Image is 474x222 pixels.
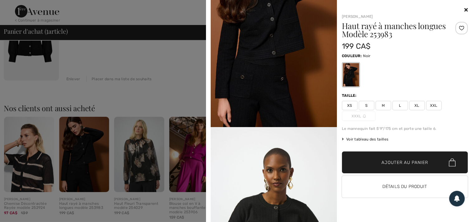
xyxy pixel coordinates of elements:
div: Le mannequin fait 5'9"/175 cm et porte une taille 6. [342,126,468,131]
span: XXL [426,101,442,110]
span: Voir tableau des tailles [342,136,389,142]
h1: Haut rayé à manches longues Modèle 253983 [342,22,447,38]
span: S [359,101,374,110]
span: XS [342,101,357,110]
span: L [392,101,408,110]
span: Noir [363,54,371,58]
span: 199 CA$ [342,42,371,51]
span: Ajouter au panier [381,159,428,166]
span: Couleur: [342,54,362,58]
div: Noir [342,63,359,86]
img: Bag.svg [449,158,456,166]
a: [PERSON_NAME] [342,14,373,19]
button: Détails du produit [342,176,468,198]
img: ring-m.svg [363,115,366,118]
button: Ajouter au panier [342,151,468,173]
div: Taille: [342,93,358,98]
span: Aide [14,4,26,10]
span: XL [409,101,425,110]
span: M [376,101,391,110]
span: XXXL [342,111,376,121]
